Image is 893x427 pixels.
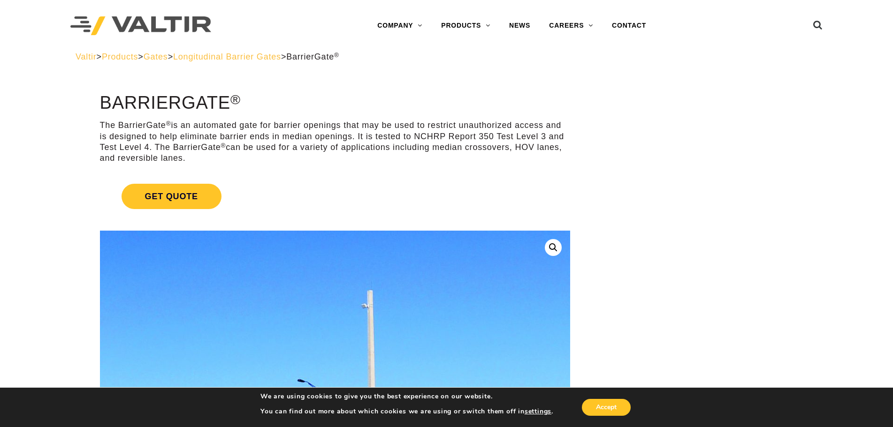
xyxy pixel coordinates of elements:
a: NEWS [500,16,540,35]
button: settings [525,407,551,416]
a: Products [102,52,138,61]
sup: ® [166,120,171,127]
button: Accept [582,399,631,416]
p: We are using cookies to give you the best experience on our website. [260,392,553,401]
a: Gates [144,52,168,61]
a: Longitudinal Barrier Gates [173,52,281,61]
sup: ® [221,142,226,149]
span: BarrierGate [286,52,339,61]
a: Valtir [76,52,96,61]
a: PRODUCTS [432,16,500,35]
a: Get Quote [100,172,570,220]
a: CAREERS [540,16,603,35]
span: Get Quote [122,184,221,209]
a: COMPANY [368,16,432,35]
sup: ® [230,92,241,107]
div: > > > > [76,52,817,62]
p: The BarrierGate is an automated gate for barrier openings that may be used to restrict unauthoriz... [100,120,570,164]
sup: ® [334,52,339,59]
p: You can find out more about which cookies we are using or switch them off in . [260,407,553,416]
h1: BarrierGate [100,93,570,113]
a: CONTACT [603,16,656,35]
img: Valtir [70,16,211,36]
